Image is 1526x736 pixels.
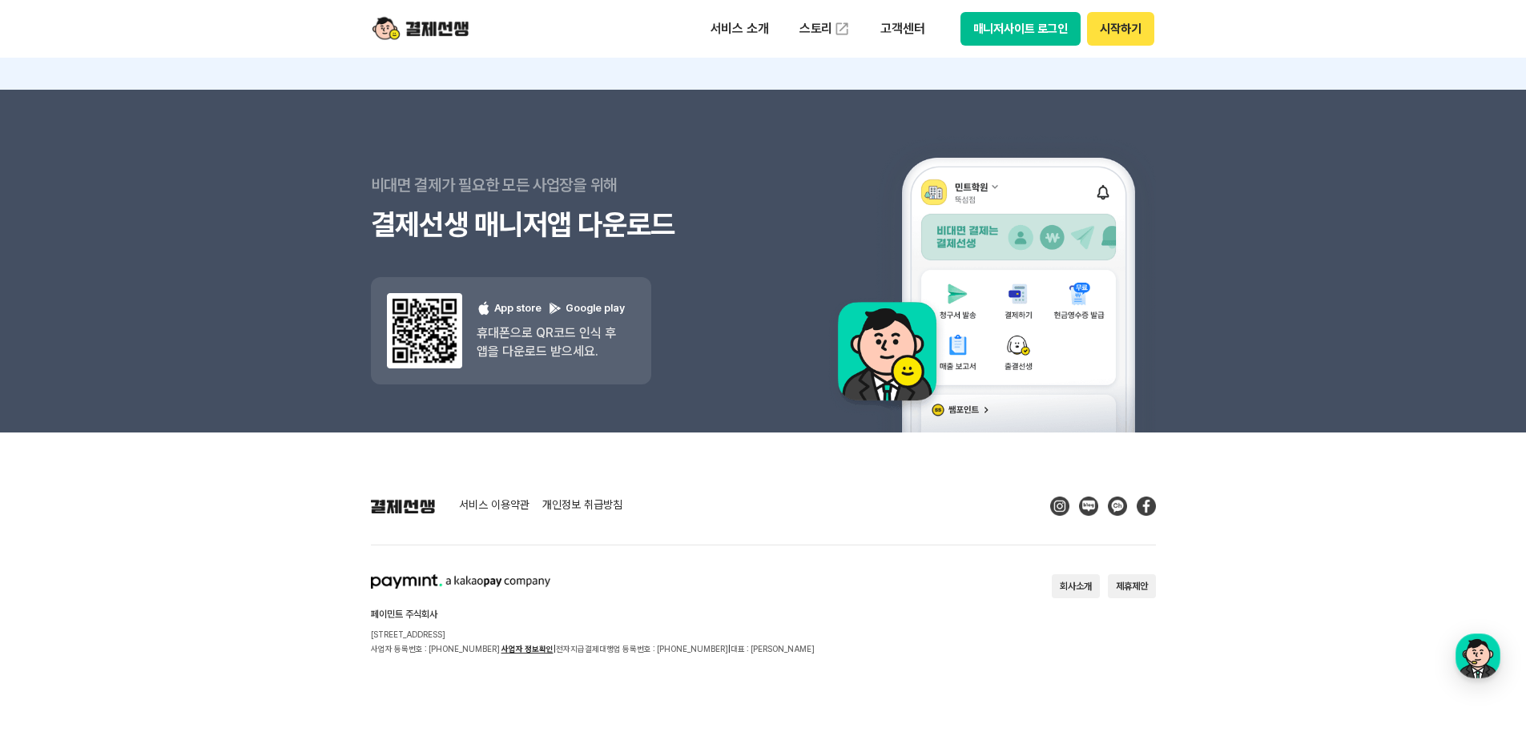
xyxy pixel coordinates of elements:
[371,627,815,641] p: [STREET_ADDRESS]
[834,21,850,37] img: 외부 도메인 오픈
[542,499,622,513] a: 개인정보 취급방침
[371,574,550,589] img: paymint logo
[788,13,862,45] a: 스토리
[371,609,815,619] h2: 페이민트 주식회사
[554,644,556,654] span: |
[50,532,60,545] span: 홈
[371,499,435,513] img: 결제선생 로고
[548,301,625,316] p: Google play
[371,165,763,205] p: 비대면 결제가 필요한 모든 사업장을 위해
[548,301,562,316] img: 구글 플레이 로고
[459,499,529,513] a: 서비스 이용약관
[207,508,308,548] a: 설정
[1079,497,1098,516] img: Blog
[1137,497,1156,516] img: Facebook
[817,93,1156,432] img: 앱 예시 이미지
[1050,497,1069,516] img: Instagram
[387,293,462,368] img: 앱 다운도르드 qr
[106,508,207,548] a: 대화
[1052,574,1100,598] button: 회사소개
[477,301,491,316] img: 애플 로고
[501,644,554,654] a: 사업자 정보확인
[699,14,780,43] p: 서비스 소개
[371,205,763,245] h3: 결제선생 매니저앱 다운로드
[248,532,267,545] span: 설정
[869,14,936,43] p: 고객센터
[477,324,625,360] p: 휴대폰으로 QR코드 인식 후 앱을 다운로드 받으세요.
[372,14,469,44] img: logo
[960,12,1081,46] button: 매니저사이트 로그인
[1108,574,1156,598] button: 제휴제안
[477,301,542,316] p: App store
[371,641,815,656] p: 사업자 등록번호 : [PHONE_NUMBER] 전자지급결제대행업 등록번호 : [PHONE_NUMBER] 대표 : [PERSON_NAME]
[1087,12,1154,46] button: 시작하기
[147,533,166,545] span: 대화
[1108,497,1127,516] img: Kakao Talk
[728,644,731,654] span: |
[5,508,106,548] a: 홈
